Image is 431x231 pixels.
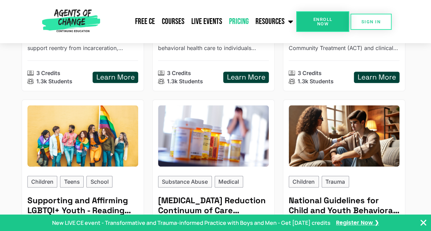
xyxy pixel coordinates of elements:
h5: National Guidelines for Child and Youth Behavioral Health Crisis Care - Reading Based [289,196,400,216]
span: Enroll Now [307,17,338,26]
p: Medical [218,178,239,186]
p: School [91,178,109,186]
p: 1.3k Students [36,77,72,85]
img: Supporting and Affirming LGBTQI+ Youth (3 General CE Credit) - Reading Based [27,105,139,167]
h5: Supporting and Affirming LGBTQI+ Youth - Reading Based [27,196,139,216]
button: Close Banner [419,219,428,227]
img: National Guidelines for Child and Youth Behavioral Health Crisis Care (3 General CE Credit) - Rea... [289,105,400,167]
a: Free CE [131,13,158,30]
h5: Learn More [96,73,135,82]
a: Enroll Now [296,11,349,32]
p: Teens [64,178,80,186]
a: Pricing [225,13,252,30]
p: Children [292,178,315,186]
p: Substance Abuse [162,178,208,186]
nav: Menu [103,13,297,30]
p: Enhance your skills in providing behavioral health care to individuals experiencing homelessness ... [158,36,269,52]
p: 3 Credits [298,69,322,77]
h5: Learn More [358,73,396,82]
p: 3 Credits [36,69,60,77]
a: Live Events [188,13,225,30]
p: Learn evidence-based strategies to support reentry from incarceration, including clinical treatme... [27,36,139,52]
a: Resources [252,13,296,30]
p: 1.3k Students [167,77,203,85]
p: 3 Credits [167,69,191,77]
p: Trauma [325,178,345,186]
h5: Learn More [227,73,265,82]
a: Courses [158,13,188,30]
h5: Opioid-Overdose Reduction Continuum of Care Approach - Reading Based [158,196,269,216]
p: 1.3k Students [298,77,334,85]
p: New LIVE CE event - Transformative and Trauma-informed Practice with Boys and Men - Get [DATE] cr... [52,219,331,227]
a: SIGN IN [350,14,392,30]
p: Children [31,178,53,186]
span: SIGN IN [361,20,381,24]
a: Register Now ❯ [336,219,379,227]
p: Explore current issues in Assertive Community Treatment (ACT) and clinical strategies for maintai... [289,36,400,52]
img: Opioid-Overdose Reduction Continuum of Care Approach (3 General CE Credit) - Reading Based [158,105,269,167]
